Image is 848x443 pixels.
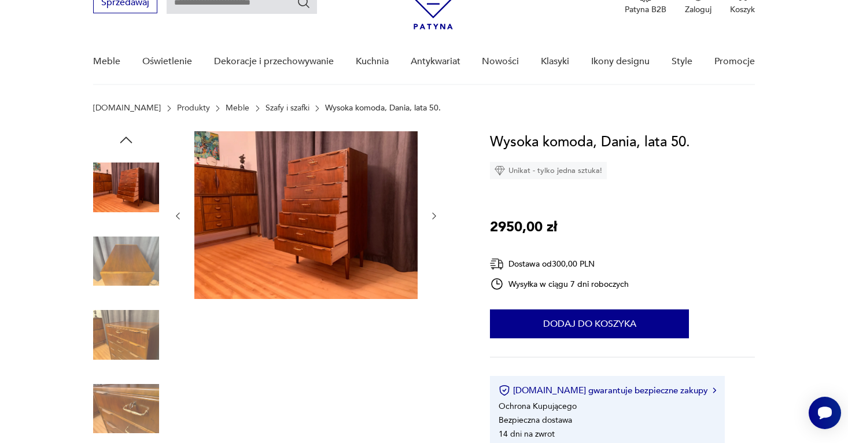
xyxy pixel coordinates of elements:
[490,257,629,271] div: Dostawa od 300,00 PLN
[214,39,334,84] a: Dekoracje i przechowywanie
[499,401,577,412] li: Ochrona Kupującego
[93,154,159,220] img: Zdjęcie produktu Wysoka komoda, Dania, lata 50.
[266,104,309,113] a: Szafy i szafki
[482,39,519,84] a: Nowości
[93,104,161,113] a: [DOMAIN_NAME]
[499,415,572,426] li: Bezpieczna dostawa
[490,277,629,291] div: Wysyłka w ciągu 7 dni roboczych
[93,39,120,84] a: Meble
[226,104,249,113] a: Meble
[93,376,159,442] img: Zdjęcie produktu Wysoka komoda, Dania, lata 50.
[499,385,716,396] button: [DOMAIN_NAME] gwarantuje bezpieczne zakupy
[499,429,555,440] li: 14 dni na zwrot
[142,39,192,84] a: Oświetlenie
[495,165,505,176] img: Ikona diamentu
[194,131,418,299] img: Zdjęcie produktu Wysoka komoda, Dania, lata 50.
[490,216,557,238] p: 2950,00 zł
[490,309,689,338] button: Dodaj do koszyka
[625,4,666,15] p: Patyna B2B
[177,104,210,113] a: Produkty
[591,39,650,84] a: Ikony designu
[499,385,510,396] img: Ikona certyfikatu
[325,104,441,113] p: Wysoka komoda, Dania, lata 50.
[93,302,159,368] img: Zdjęcie produktu Wysoka komoda, Dania, lata 50.
[490,162,607,179] div: Unikat - tylko jedna sztuka!
[730,4,755,15] p: Koszyk
[685,4,711,15] p: Zaloguj
[541,39,569,84] a: Klasyki
[809,397,841,429] iframe: Smartsupp widget button
[490,131,690,153] h1: Wysoka komoda, Dania, lata 50.
[713,387,716,393] img: Ikona strzałki w prawo
[356,39,389,84] a: Kuchnia
[93,228,159,294] img: Zdjęcie produktu Wysoka komoda, Dania, lata 50.
[411,39,460,84] a: Antykwariat
[672,39,692,84] a: Style
[714,39,755,84] a: Promocje
[490,257,504,271] img: Ikona dostawy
